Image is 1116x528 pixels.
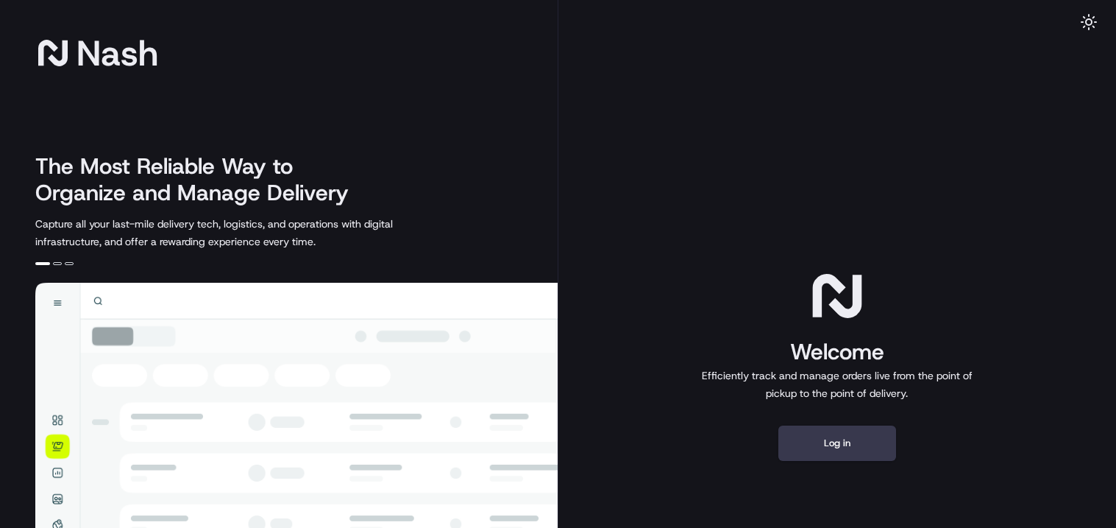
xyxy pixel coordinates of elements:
[696,337,978,367] h1: Welcome
[35,153,365,206] h2: The Most Reliable Way to Organize and Manage Delivery
[35,215,459,250] p: Capture all your last-mile delivery tech, logistics, and operations with digital infrastructure, ...
[77,38,158,68] span: Nash
[778,426,896,461] button: Log in
[696,367,978,402] p: Efficiently track and manage orders live from the point of pickup to the point of delivery.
